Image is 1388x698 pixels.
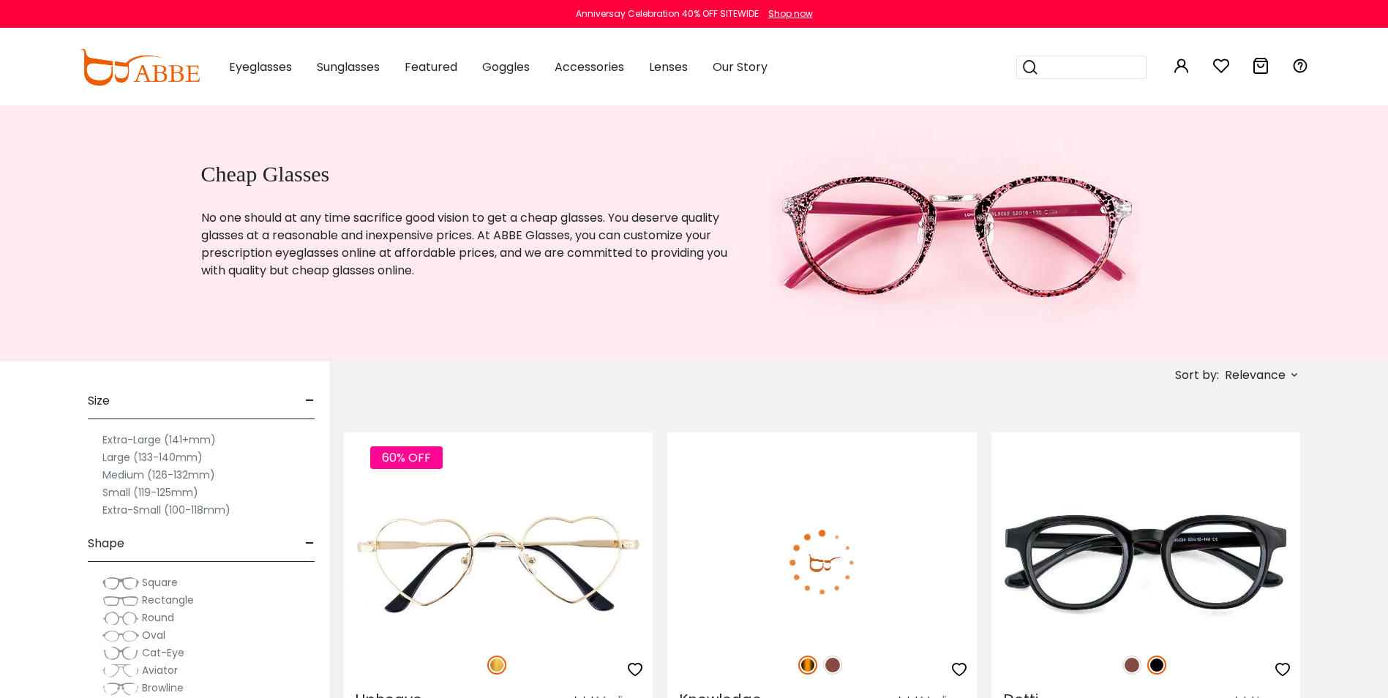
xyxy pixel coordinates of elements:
span: - [305,526,315,561]
img: Black [1147,656,1166,675]
img: Rectangle.png [102,593,139,608]
label: Large (133-140mm) [102,449,203,466]
span: Our Story [713,59,768,75]
label: Small (119-125mm) [102,484,198,501]
span: Round [142,610,174,625]
img: cheap glasses [770,105,1141,361]
a: Shop now [761,7,813,20]
img: Cat-Eye.png [102,646,139,661]
img: Gold Upheave - Metal ,Adjust Nose Pads [344,485,653,639]
img: Gold [487,656,506,675]
span: Rectangle [142,593,194,607]
p: No one should at any time sacrifice good vision to get a cheap glasses. You deserve quality glass... [201,209,734,279]
img: Square.png [102,576,139,590]
span: Eyeglasses [229,59,292,75]
img: Brown [823,656,842,675]
label: Medium (126-132mm) [102,466,215,484]
img: Browline.png [102,681,139,696]
img: Tortoise Knowledge - Acetate ,Universal Bridge Fit [667,485,976,639]
img: Oval.png [102,628,139,643]
span: Square [142,575,178,590]
span: Relevance [1225,362,1286,389]
span: 60% OFF [370,446,443,469]
span: Featured [405,59,457,75]
span: Cat-Eye [142,645,184,660]
label: Extra-Large (141+mm) [102,431,216,449]
span: Accessories [555,59,624,75]
span: Aviator [142,663,178,678]
div: Anniversay Celebration 40% OFF SITEWIDE [576,7,759,20]
div: Shop now [768,7,813,20]
span: Goggles [482,59,530,75]
img: Round.png [102,611,139,626]
span: Browline [142,680,184,695]
img: abbeglasses.com [80,49,200,86]
span: Sort by: [1175,367,1219,383]
img: Aviator.png [102,664,139,678]
label: Extra-Small (100-118mm) [102,501,230,519]
span: Shape [88,526,124,561]
span: - [305,383,315,419]
img: Brown [1122,656,1141,675]
span: Size [88,383,110,419]
h1: Cheap Glasses [201,161,734,187]
span: Sunglasses [317,59,380,75]
img: Tortoise [798,656,817,675]
span: Lenses [649,59,688,75]
img: Black Dotti - Acetate ,Universal Bridge Fit [991,485,1300,639]
span: Oval [142,628,165,642]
